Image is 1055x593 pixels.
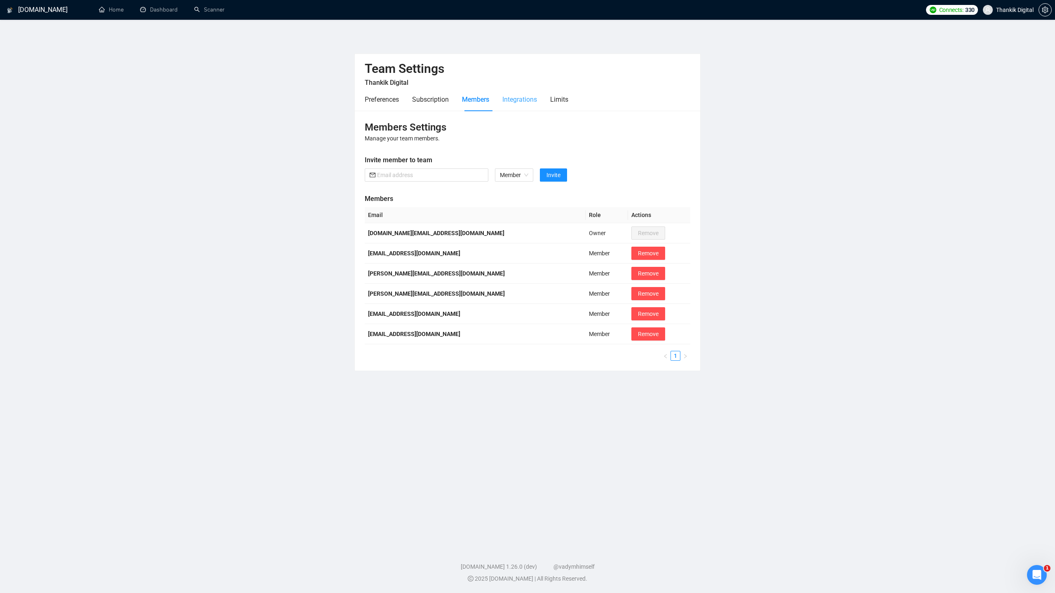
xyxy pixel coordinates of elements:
[671,351,680,360] a: 1
[365,61,690,77] h2: Team Settings
[194,6,225,13] a: searchScanner
[365,155,690,165] h5: Invite member to team
[540,168,567,182] button: Invite
[368,270,505,277] b: [PERSON_NAME][EMAIL_ADDRESS][DOMAIN_NAME]
[1039,7,1052,13] a: setting
[462,94,489,105] div: Members
[1027,565,1047,585] iframe: Intercom live chat
[368,331,460,337] b: [EMAIL_ADDRESS][DOMAIN_NAME]
[638,269,659,278] span: Remove
[965,5,975,14] span: 330
[550,94,568,105] div: Limits
[7,574,1048,583] div: 2025 [DOMAIN_NAME] | All Rights Reserved.
[1044,565,1050,572] span: 1
[368,230,504,236] b: [DOMAIN_NAME][EMAIL_ADDRESS][DOMAIN_NAME]
[500,169,528,181] span: Member
[985,7,991,13] span: user
[412,94,449,105] div: Subscription
[586,304,628,324] td: Member
[365,79,408,86] span: Thankik Digital
[638,289,659,298] span: Remove
[663,354,668,359] span: left
[368,311,460,317] b: [EMAIL_ADDRESS][DOMAIN_NAME]
[661,351,671,361] button: left
[365,207,586,223] th: Email
[631,247,665,260] button: Remove
[586,284,628,304] td: Member
[586,243,628,264] td: Member
[370,172,375,178] span: mail
[661,351,671,361] li: Previous Page
[638,309,659,318] span: Remove
[638,329,659,339] span: Remove
[631,267,665,280] button: Remove
[99,6,124,13] a: homeHome
[461,563,537,570] a: [DOMAIN_NAME] 1.26.0 (dev)
[377,170,483,180] input: Email address
[628,207,690,223] th: Actions
[368,290,505,297] b: [PERSON_NAME][EMAIL_ADDRESS][DOMAIN_NAME]
[939,5,964,14] span: Connects:
[638,249,659,258] span: Remove
[7,4,13,17] img: logo
[553,563,595,570] a: @vadymhimself
[365,121,690,134] h3: Members Settings
[671,351,680,361] li: 1
[586,324,628,344] td: Member
[586,207,628,223] th: Role
[1039,7,1051,13] span: setting
[680,351,690,361] li: Next Page
[365,194,690,204] h5: Members
[680,351,690,361] button: right
[683,354,688,359] span: right
[930,7,936,13] img: upwork-logo.png
[365,94,399,105] div: Preferences
[140,6,178,13] a: dashboardDashboard
[1039,3,1052,16] button: setting
[365,135,440,142] span: Manage your team members.
[468,576,474,581] span: copyright
[546,170,560,180] span: Invite
[368,250,460,257] b: [EMAIL_ADDRESS][DOMAIN_NAME]
[586,264,628,284] td: Member
[502,94,537,105] div: Integrations
[631,287,665,300] button: Remove
[631,307,665,320] button: Remove
[586,223,628,243] td: Owner
[631,327,665,341] button: Remove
